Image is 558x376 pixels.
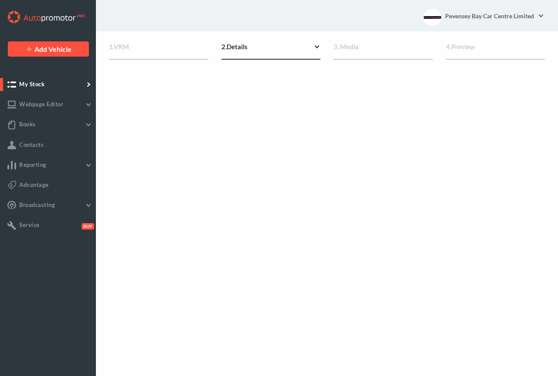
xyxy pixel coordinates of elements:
button: Buy [80,222,92,229]
span: Webpage Editor [19,101,63,108]
span: 1. [109,43,114,51]
span: 4. [446,43,451,51]
span: Contacts [19,141,44,148]
div: Details [221,42,321,60]
span: Buy [82,223,94,230]
a: Pevensey Bay Car Centre Limited [445,7,545,24]
span: Books [19,121,36,128]
span: 3. [333,43,339,51]
div: Preview [446,42,545,60]
span: Advantage [19,181,49,188]
span: Add Vehicle [34,45,71,53]
a: Add Vehicle [8,41,89,57]
span: Reporting [19,161,47,168]
span: 2. [221,43,227,51]
span: My Stock [19,81,44,88]
span: Media [340,43,359,51]
span: Service [19,221,40,228]
div: VRM [109,42,208,60]
span: Broadcasting [19,201,55,208]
